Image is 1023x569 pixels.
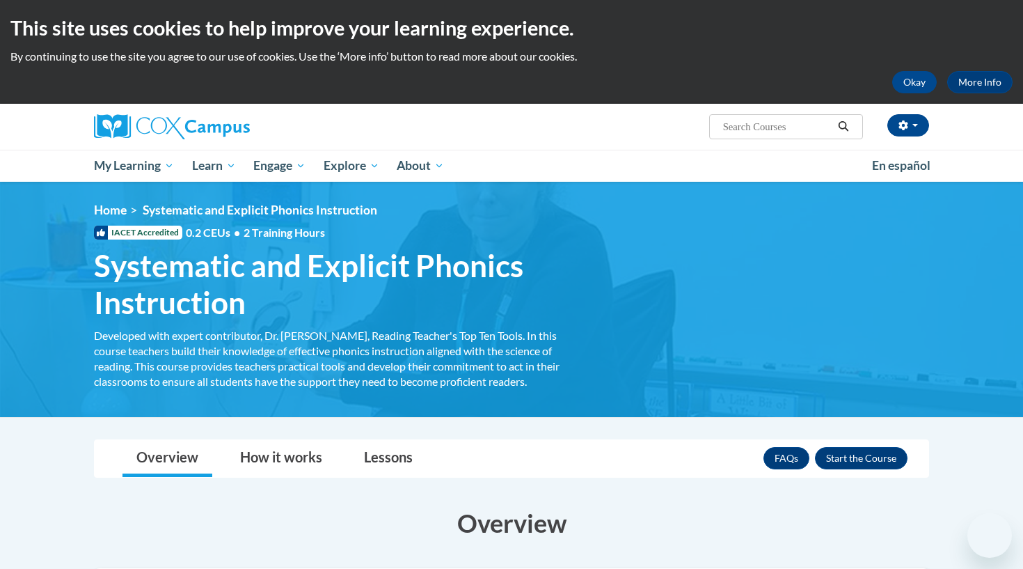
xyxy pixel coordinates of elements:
div: Main menu [73,150,950,182]
a: En español [863,151,939,180]
a: More Info [947,71,1013,93]
p: By continuing to use the site you agree to our use of cookies. Use the ‘More info’ button to read... [10,49,1013,64]
iframe: Button to launch messaging window [967,513,1012,558]
button: Okay [892,71,937,93]
span: En español [872,158,930,173]
span: Engage [253,157,306,174]
h3: Overview [94,506,929,540]
div: Developed with expert contributor, Dr. [PERSON_NAME], Reading Teacher's Top Ten Tools. In this co... [94,328,574,389]
input: Search Courses [722,118,833,135]
a: Cox Campus [94,114,358,139]
button: Account Settings [887,114,929,137]
a: My Learning [85,150,183,182]
a: Home [94,203,127,217]
button: Enroll [815,447,907,469]
a: Overview [122,440,212,477]
a: FAQs [763,447,809,469]
img: Cox Campus [94,114,250,139]
a: Engage [244,150,315,182]
span: IACET Accredited [94,226,182,240]
span: Systematic and Explicit Phonics Instruction [94,247,574,321]
a: About [388,150,454,182]
a: How it works [226,440,336,477]
span: 0.2 CEUs [186,225,325,240]
span: • [234,226,240,239]
span: Explore [324,157,379,174]
h2: This site uses cookies to help improve your learning experience. [10,14,1013,42]
a: Explore [315,150,388,182]
a: Learn [183,150,245,182]
span: My Learning [94,157,174,174]
span: 2 Training Hours [244,226,325,239]
span: Systematic and Explicit Phonics Instruction [143,203,377,217]
span: Learn [192,157,236,174]
button: Search [833,118,854,135]
a: Lessons [350,440,427,477]
span: About [397,157,444,174]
